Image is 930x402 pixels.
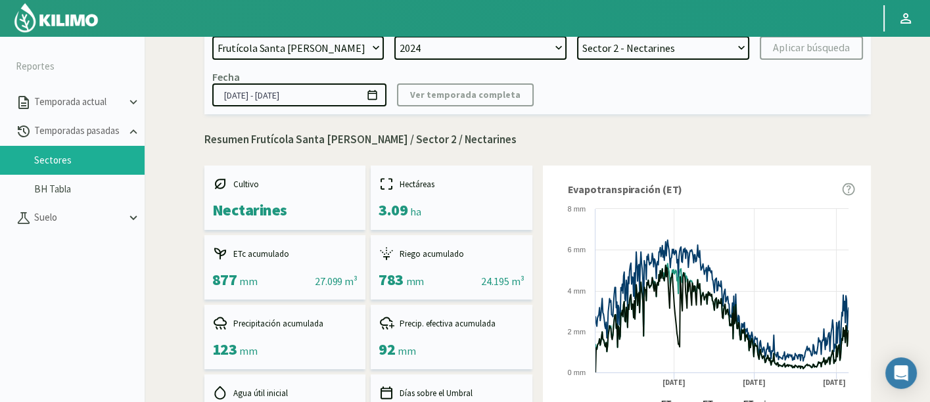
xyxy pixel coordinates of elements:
[212,70,240,83] div: Fecha
[410,205,421,218] span: ha
[204,131,871,148] p: Resumen Frutícola Santa [PERSON_NAME] / Sector 2 / Nectarines
[663,378,686,388] text: [DATE]
[567,287,586,295] text: 4 mm
[568,181,683,197] span: Evapotranspiración (ET)
[379,246,524,261] div: Riego acumulado
[212,385,358,401] div: Agua útil inicial
[743,378,766,388] text: [DATE]
[379,339,395,359] span: 92
[379,200,407,220] span: 3.09
[212,339,237,359] span: 123
[567,205,586,213] text: 8 mm
[567,246,586,254] text: 6 mm
[32,95,126,110] p: Temporada actual
[212,200,287,220] span: Nectarines
[371,166,532,230] kil-mini-card: report-summary-cards.HECTARES
[204,166,366,230] kil-mini-card: report-summary-cards.CROP
[204,235,366,300] kil-mini-card: report-summary-cards.ACCUMULATED_ETC
[204,305,366,369] kil-mini-card: report-summary-cards.ACCUMULATED_PRECIPITATION
[212,246,358,261] div: ETc acumulado
[567,368,586,376] text: 0 mm
[212,176,358,192] div: Cultivo
[371,235,532,300] kil-mini-card: report-summary-cards.ACCUMULATED_IRRIGATION
[885,357,917,389] div: Open Intercom Messenger
[32,123,126,139] p: Temporadas pasadas
[315,273,358,289] div: 27.099 m³
[212,315,358,331] div: Precipitación acumulada
[481,273,524,289] div: 24.195 m³
[13,2,99,33] img: Kilimo
[212,269,237,290] span: 877
[379,269,404,290] span: 783
[212,83,386,106] input: dd/mm/yyyy - dd/mm/yyyy
[371,305,532,369] kil-mini-card: report-summary-cards.ACCUMULATED_EFFECTIVE_PRECIPITATION
[34,183,145,195] a: BH Tabla
[567,328,586,336] text: 2 mm
[239,275,257,288] span: mm
[32,210,126,225] p: Suelo
[379,385,524,401] div: Días sobre el Umbral
[406,275,424,288] span: mm
[34,154,145,166] a: Sectores
[379,176,524,192] div: Hectáreas
[239,344,257,357] span: mm
[823,378,846,388] text: [DATE]
[379,315,524,331] div: Precip. efectiva acumulada
[398,344,415,357] span: mm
